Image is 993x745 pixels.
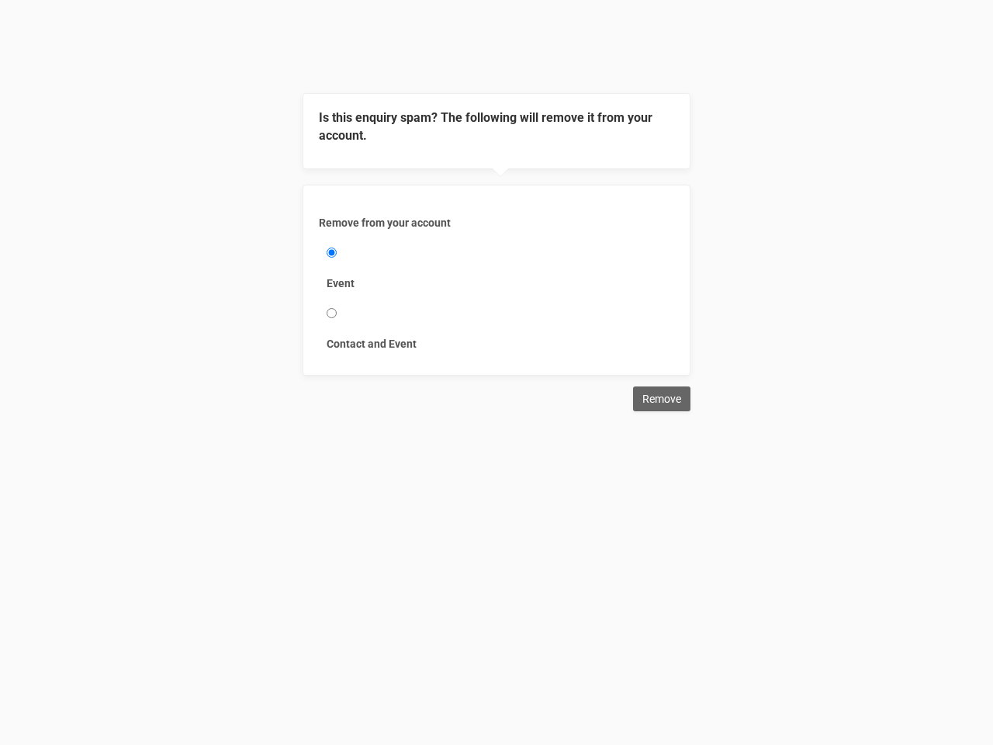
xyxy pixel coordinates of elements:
input: Event [327,248,337,258]
input: Contact and Event [327,308,337,318]
label: Remove from your account [319,215,674,230]
label: Contact and Event [327,336,666,352]
input: Remove [633,386,690,411]
label: Event [327,275,666,291]
legend: Is this enquiry spam? The following will remove it from your account. [319,109,674,145]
